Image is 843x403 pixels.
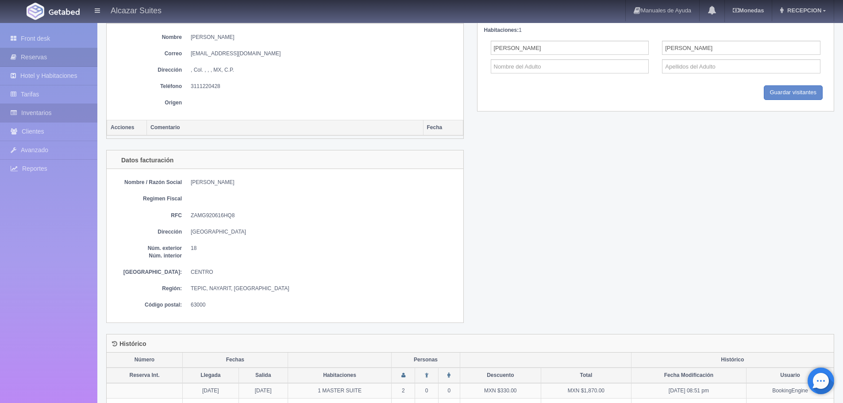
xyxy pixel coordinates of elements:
[27,3,44,20] img: Getabed
[460,368,541,383] th: Descuento
[491,41,649,55] input: Nombre del Adulto
[631,383,746,399] td: [DATE] 08:51 pm
[183,353,288,368] th: Fechas
[415,383,439,399] td: 0
[747,383,834,399] td: BookingEngine
[239,368,288,383] th: Salida
[147,120,423,136] th: Comentario
[111,179,182,186] dt: Nombre / Razón Social
[111,301,182,309] dt: Código postal:
[484,27,519,33] strong: Habitaciones:
[491,59,649,73] input: Nombre del Adulto
[438,383,460,399] td: 0
[191,228,459,236] dd: [GEOGRAPHIC_DATA]
[191,83,459,90] dd: 3111220428
[107,368,183,383] th: Reserva Int.
[191,179,459,186] dd: [PERSON_NAME]
[191,66,459,74] dd: , Col. , , , MX, C.P.
[111,50,182,58] dt: Correo
[662,59,820,73] input: Apellidos del Adulto
[111,245,182,252] dt: Núm. exterior
[239,383,288,399] td: [DATE]
[183,368,239,383] th: Llegada
[631,368,746,383] th: Fecha Modificación
[112,341,146,347] h4: Histórico
[288,368,392,383] th: Habitaciones
[111,83,182,90] dt: Teléfono
[191,269,459,276] dd: CENTRO
[111,269,182,276] dt: [GEOGRAPHIC_DATA]:
[107,353,183,368] th: Número
[107,120,147,136] th: Acciones
[747,368,834,383] th: Usuario
[191,245,459,252] dd: 18
[484,27,828,34] div: 1
[764,85,823,100] input: Guardar visitantes
[191,301,459,309] dd: 63000
[111,34,182,41] dt: Nombre
[111,212,182,219] dt: RFC
[191,50,459,58] dd: [EMAIL_ADDRESS][DOMAIN_NAME]
[111,99,182,107] dt: Origen
[111,228,182,236] dt: Dirección
[191,285,459,292] dd: TEPIC, NAYARIT, [GEOGRAPHIC_DATA]
[662,41,820,55] input: Apellidos del Adulto
[191,34,459,41] dd: [PERSON_NAME]
[392,353,460,368] th: Personas
[460,383,541,399] td: MXN $330.00
[392,383,415,399] td: 2
[111,4,162,15] h4: Alcazar Suites
[49,8,80,15] img: Getabed
[541,383,631,399] td: MXN $1,870.00
[288,383,392,399] td: 1 MASTER SUITE
[785,7,821,14] span: RECEPCION
[541,368,631,383] th: Total
[112,157,173,164] h4: Datos facturación
[111,285,182,292] dt: Región:
[111,66,182,74] dt: Dirección
[733,7,764,14] b: Monedas
[111,252,182,260] dt: Núm. interior
[191,212,459,219] dd: ZAMG920616HQ8
[631,353,834,368] th: Histórico
[111,195,182,203] dt: Regimen Fiscal
[183,383,239,399] td: [DATE]
[423,120,463,136] th: Fecha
